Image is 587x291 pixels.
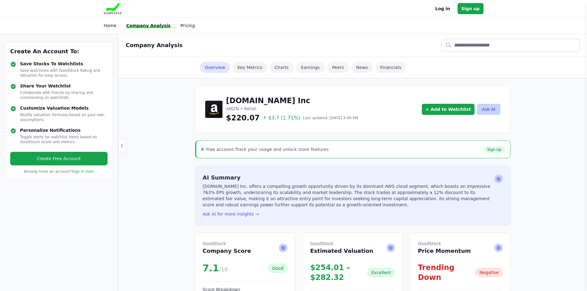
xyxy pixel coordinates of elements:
[203,240,251,247] span: GoodStock
[10,47,108,56] h3: Create An Account To:
[180,23,195,28] a: Pricing
[327,62,349,73] a: Peers
[104,3,122,14] img: Goodstock Logo
[367,268,395,277] div: Excellent
[10,169,108,174] p: Already have an account?
[20,112,108,122] p: Modify valuation formulas based on your own assumptions.
[206,146,329,152] div: Track your usage and unlock more features
[126,41,183,50] h2: Company Analysis
[418,263,475,282] div: Trending Down
[262,114,300,122] span: $3.7 (1.71%)
[203,173,492,182] h2: AI Summary
[20,61,108,67] h4: Save Stocks To Watchlists
[279,244,287,252] span: Ask AI
[375,62,406,73] a: Financials
[435,5,450,12] a: Log in
[20,105,108,111] h4: Customize Valuation Models
[310,263,367,282] div: $254.01 – $282.32
[20,83,108,89] h4: Share Your Watchlist
[475,268,503,277] div: Negative
[226,106,358,112] p: AMZN • Retail
[205,101,222,118] img: Amazon.com Inc Logo
[351,62,373,73] a: News
[232,62,267,73] a: Key Metrics
[386,244,395,252] span: Ask AI
[219,266,228,273] span: /10
[226,96,358,106] h1: [DOMAIN_NAME] Inc
[206,147,235,152] span: Free account:
[422,104,475,115] a: + Add to Watchlist
[270,62,294,73] a: Charts
[203,240,251,255] h2: Company Score
[203,263,228,274] div: 7.1
[200,62,230,73] a: Overview
[310,240,373,247] span: GoodStock
[494,244,503,252] span: Ask AI
[203,211,259,217] button: Ask AI for more insights →
[10,152,108,165] a: Create Free Account
[268,264,287,273] div: Good
[203,183,492,208] p: [DOMAIN_NAME] Inc. offers a compelling growth opportunity driven by its dominant AWS cloud segmen...
[226,113,260,123] span: $220.07
[494,175,503,183] span: Ask AI
[310,240,373,255] h2: Estimated Valuation
[20,135,108,144] p: Toggle alerts for watchlist items based on GoodStock Score and metrics.
[20,90,108,100] p: Collaborate with friends by sharing and commenting on watchlists.
[303,115,358,120] span: Last updated: [DATE] 4:00 PM
[104,23,116,28] a: Home
[296,62,325,73] a: Earnings
[458,3,483,14] a: Sign up
[477,104,500,115] button: Ask AI
[72,169,94,174] a: Sign in here
[20,127,108,133] h4: Personalize Notifications
[418,240,471,247] span: GoodStock
[126,23,171,28] a: Company Analysis
[20,68,108,78] p: Save watchlists with GoodStock Rating and Valuation for easy access.
[418,240,471,255] h2: Price Momentum
[483,146,505,153] a: Sign Up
